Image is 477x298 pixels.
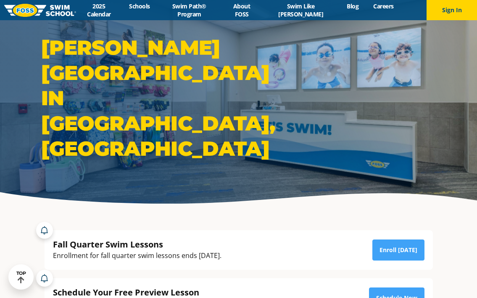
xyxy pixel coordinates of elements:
a: Swim Like [PERSON_NAME] [262,2,340,18]
div: Fall Quarter Swim Lessons [53,239,221,250]
div: Enrollment for fall quarter swim lessons ends [DATE]. [53,250,221,261]
a: Swim Path® Program [157,2,221,18]
a: Careers [366,2,401,10]
div: Schedule Your Free Preview Lesson [53,287,356,298]
iframe: Intercom live chat [448,269,469,290]
a: About FOSS [221,2,262,18]
a: Blog [340,2,366,10]
a: Enroll [DATE] [372,239,424,261]
div: TOP [16,271,26,284]
a: 2025 Calendar [76,2,122,18]
h1: [PERSON_NAME][GEOGRAPHIC_DATA] in [GEOGRAPHIC_DATA], [GEOGRAPHIC_DATA] [41,35,235,161]
img: FOSS Swim School Logo [4,4,76,17]
a: Schools [122,2,157,10]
